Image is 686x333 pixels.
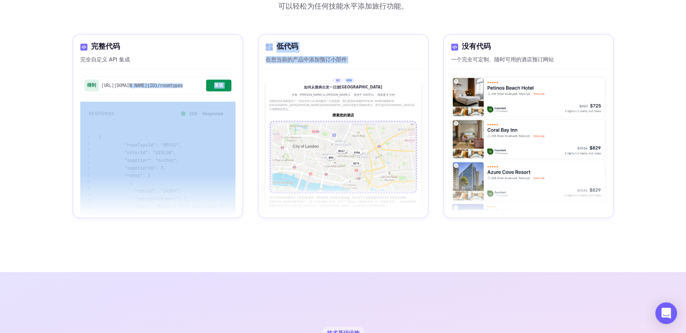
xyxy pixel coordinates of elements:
img: 酒店卡 [451,77,606,210]
font: 作者：[PERSON_NAME] & [PERSON_NAME] [291,93,348,96]
img: 代码图标 [266,43,273,51]
font: 得到 [87,83,96,88]
font: 如何从雅典出发一日游[GEOGRAPHIC_DATA] [304,85,382,89]
font: 阅读需 8 分钟 [378,93,395,96]
font: [URL][DOMAIN_NAME] [101,83,147,88]
font: 完整代码 [91,42,120,51]
font: 伦敦的历史地标提供了一些从市中心出发的最佳一日游选择。我们更喜欢探索[PERSON_NAME]城墙和东[GEOGRAPHIC_DATA][PERSON_NAME][DEMOGRAPHIC_DAT... [269,99,414,111]
font: 发送 [214,83,223,88]
font: 一个完全可定制、随时可用的酒店预订网站 [451,56,554,63]
font: 旅行 [336,79,340,81]
font: 在您当前的产品中添加预订小部件 [266,56,347,63]
font: 目的地 [346,79,352,81]
font: 对于[DEMOGRAPHIC_DATA]徒来说，[PERSON_NAME]尤其有趣，因为你可以追随使徒[PERSON_NAME]的脚步，[PERSON_NAME]在那里度过了 18 个月的传教士... [269,196,416,207]
div: 打开 Intercom Messenger [655,302,677,324]
img: 代码图标 [80,43,87,51]
img: 代码图标 [451,43,458,51]
button: 发送 [206,79,231,91]
font: 低代码 [276,42,298,51]
img: API 集成 [80,102,235,251]
font: 搜索您的酒店 [332,113,354,117]
img: 地图占位符 [269,120,417,194]
font: {ID} [147,83,157,88]
font: 发布于 [DATE] [354,93,372,96]
font: 完全自定义 API 集成 [80,56,130,63]
font: /roomtypes [157,83,183,88]
font: 没有代码 [462,42,491,51]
